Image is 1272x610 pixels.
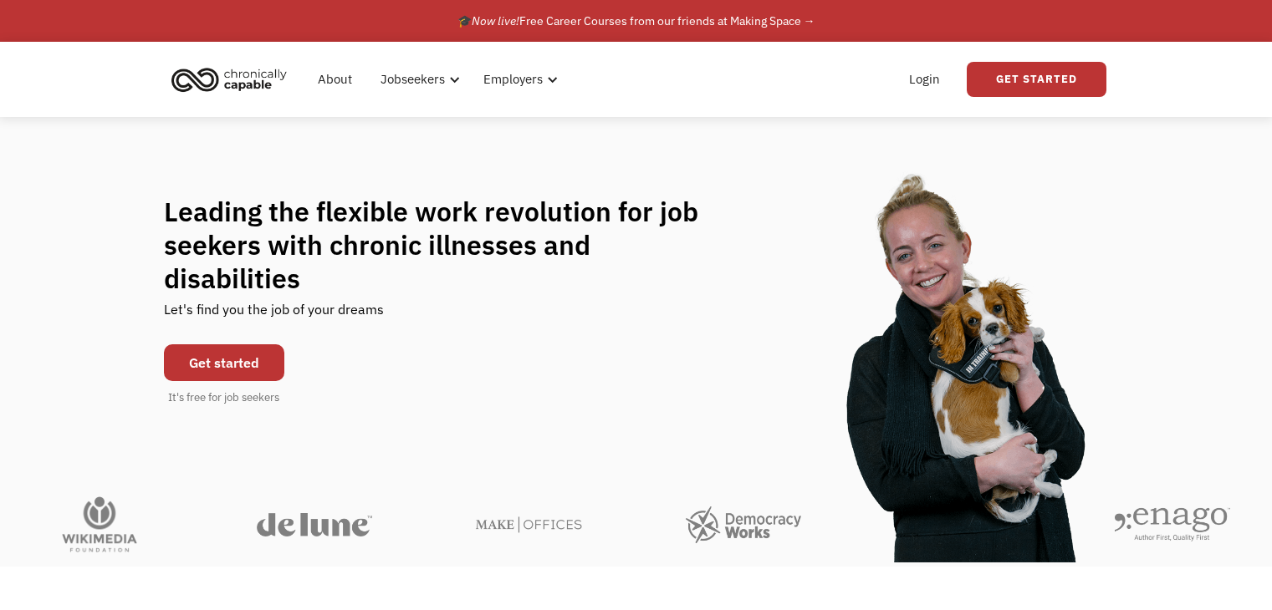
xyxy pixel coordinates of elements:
img: Chronically Capable logo [166,61,292,98]
div: Employers [483,69,543,89]
a: Get Started [967,62,1106,97]
h1: Leading the flexible work revolution for job seekers with chronic illnesses and disabilities [164,195,731,295]
div: It's free for job seekers [168,389,279,406]
em: Now live! [472,13,519,28]
a: Get started [164,344,284,381]
div: 🎓 Free Career Courses from our friends at Making Space → [457,11,815,31]
div: Let's find you the job of your dreams [164,295,384,336]
a: Login [899,53,950,106]
div: Employers [473,53,563,106]
div: Jobseekers [381,69,445,89]
a: About [308,53,362,106]
a: home [166,61,299,98]
div: Jobseekers [370,53,465,106]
